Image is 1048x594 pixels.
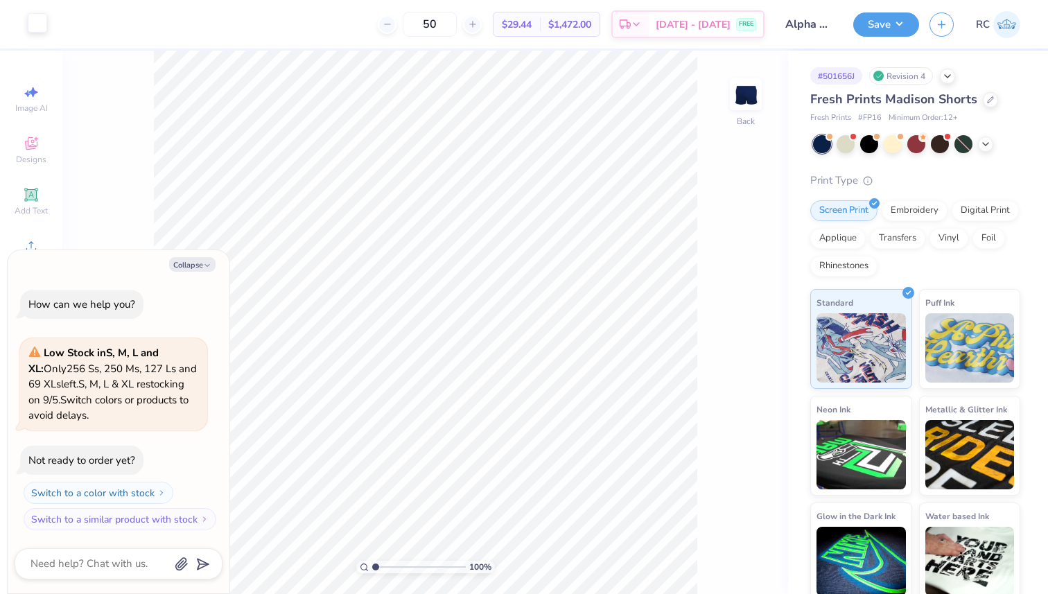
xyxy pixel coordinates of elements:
div: Vinyl [929,228,968,249]
span: 100 % [469,561,491,573]
button: Switch to a similar product with stock [24,508,216,530]
img: Switch to a color with stock [157,489,166,497]
span: Fresh Prints [810,112,851,124]
span: [DATE] - [DATE] [656,17,731,32]
span: Fresh Prints Madison Shorts [810,91,977,107]
div: Revision 4 [869,67,933,85]
div: # 501656J [810,67,862,85]
span: Puff Ink [925,295,954,310]
img: Switch to a similar product with stock [200,515,209,523]
img: Neon Ink [816,420,906,489]
span: RC [976,17,990,33]
img: Metallic & Glitter Ink [925,420,1015,489]
img: Standard [816,313,906,383]
span: Add Text [15,205,48,216]
div: Applique [810,228,866,249]
span: $1,472.00 [548,17,591,32]
button: Save [853,12,919,37]
button: Collapse [169,257,216,272]
span: $29.44 [502,17,532,32]
div: Digital Print [952,200,1019,221]
span: Image AI [15,103,48,114]
span: Glow in the Dark Ink [816,509,896,523]
div: Back [737,115,755,128]
img: Rohan Chaurasia [993,11,1020,38]
span: Metallic & Glitter Ink [925,402,1007,417]
img: Puff Ink [925,313,1015,383]
button: Switch to a color with stock [24,482,173,504]
input: – – [403,12,457,37]
div: Foil [972,228,1005,249]
span: Water based Ink [925,509,989,523]
span: Only 256 Ss, 250 Ms, 127 Ls and 69 XLs left. S, M, L & XL restocking on 9/5. Switch colors or pro... [28,346,197,422]
input: Untitled Design [775,10,843,38]
div: Transfers [870,228,925,249]
span: # FP16 [858,112,882,124]
img: Back [732,80,760,108]
strong: Low Stock in S, M, L and XL : [28,346,159,376]
span: Neon Ink [816,402,850,417]
a: RC [976,11,1020,38]
div: Rhinestones [810,256,877,277]
span: Designs [16,154,46,165]
span: Minimum Order: 12 + [889,112,958,124]
div: Screen Print [810,200,877,221]
div: Print Type [810,173,1020,189]
div: Not ready to order yet? [28,453,135,467]
div: How can we help you? [28,297,135,311]
span: FREE [739,19,753,29]
span: Standard [816,295,853,310]
div: Embroidery [882,200,947,221]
